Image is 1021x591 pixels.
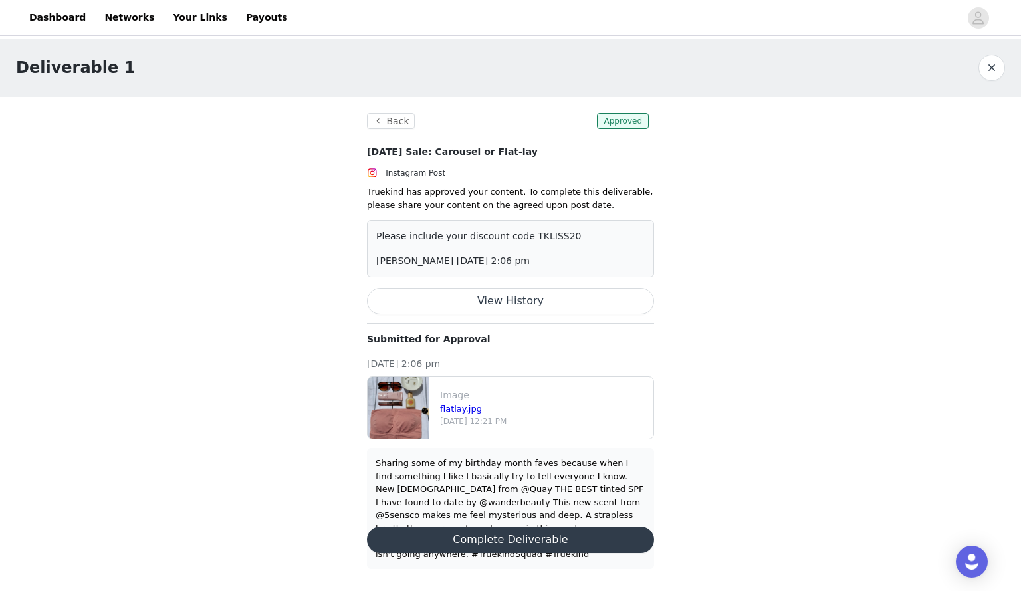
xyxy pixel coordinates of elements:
[376,457,645,560] div: Sharing some of my birthday month faves because when I find something I like I basically try to t...
[367,113,415,129] button: Back
[367,527,654,553] button: Complete Deliverable
[386,168,445,177] span: Instagram Post
[376,229,645,243] p: Please include your discount code TKLISS20
[238,3,296,33] a: Payouts
[440,404,482,414] a: flatlay.jpg
[956,546,988,578] div: Open Intercom Messenger
[368,377,429,439] img: file
[367,145,654,159] h4: [DATE] Sale: Carousel or Flat-lay
[440,415,648,427] p: [DATE] 12:21 PM
[972,7,984,29] div: avatar
[16,56,135,80] h1: Deliverable 1
[440,388,648,402] p: Image
[367,357,654,371] p: [DATE] 2:06 pm
[96,3,162,33] a: Networks
[351,97,670,585] section: Truekind has approved your content. To complete this deliverable, please share your content on th...
[367,288,654,314] button: View History
[165,3,235,33] a: Your Links
[376,254,645,268] p: [PERSON_NAME] [DATE] 2:06 pm
[367,168,378,178] img: Instagram Icon
[597,113,649,129] span: Approved
[21,3,94,33] a: Dashboard
[367,332,654,346] p: Submitted for Approval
